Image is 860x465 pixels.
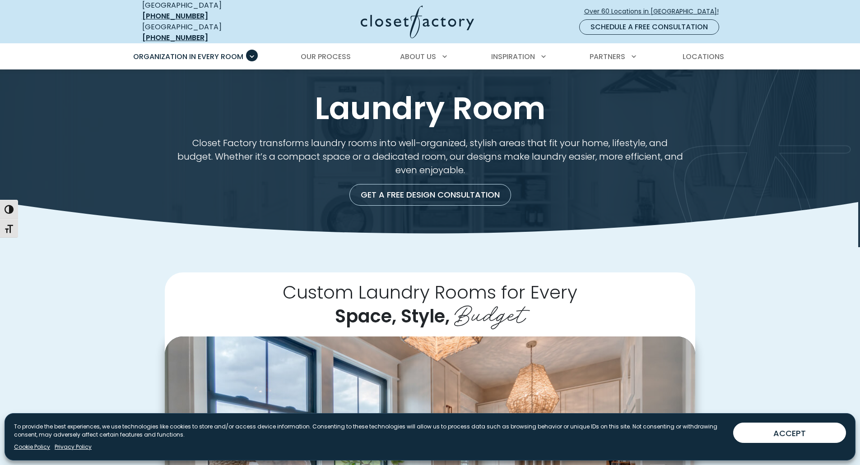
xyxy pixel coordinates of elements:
[454,294,525,330] span: Budget
[14,443,50,451] a: Cookie Policy
[165,136,695,177] p: Closet Factory transforms laundry rooms into well-organized, stylish areas that fit your home, li...
[579,19,719,35] a: Schedule a Free Consultation
[349,184,511,206] a: Get a Free Design Consultation
[283,280,577,305] span: Custom Laundry Rooms for Every
[142,11,208,21] a: [PHONE_NUMBER]
[683,51,724,62] span: Locations
[400,51,436,62] span: About Us
[584,7,726,16] span: Over 60 Locations in [GEOGRAPHIC_DATA]!
[127,44,734,69] nav: Primary Menu
[55,443,92,451] a: Privacy Policy
[140,91,720,125] h1: Laundry Room
[301,51,351,62] span: Our Process
[142,22,273,43] div: [GEOGRAPHIC_DATA]
[733,423,846,443] button: ACCEPT
[335,304,450,329] span: Space, Style,
[584,4,726,19] a: Over 60 Locations in [GEOGRAPHIC_DATA]!
[14,423,726,439] p: To provide the best experiences, we use technologies like cookies to store and/or access device i...
[133,51,243,62] span: Organization in Every Room
[361,5,474,38] img: Closet Factory Logo
[142,32,208,43] a: [PHONE_NUMBER]
[590,51,625,62] span: Partners
[491,51,535,62] span: Inspiration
